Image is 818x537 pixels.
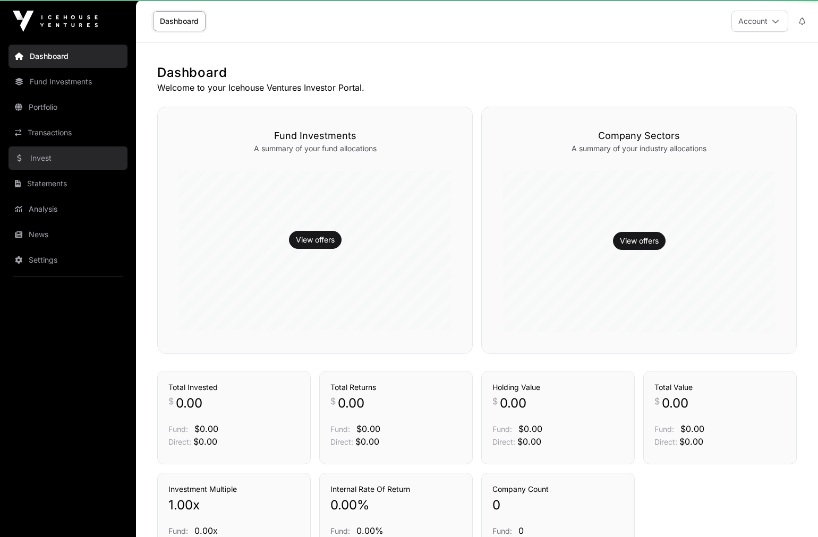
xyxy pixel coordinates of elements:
span: % [357,497,370,514]
a: Statements [8,172,127,195]
a: News [8,223,127,246]
span: Fund: [330,425,350,434]
span: Direct: [492,437,515,446]
span: $ [492,395,498,408]
span: 0.00 [662,395,688,412]
span: $ [654,395,660,408]
span: $0.00 [194,423,218,434]
a: View offers [620,236,659,246]
h3: Total Value [654,382,786,393]
p: A summary of your fund allocations [179,143,451,154]
a: Dashboard [153,11,206,31]
span: Fund: [492,526,512,535]
span: $0.00 [518,423,542,434]
span: 0.00 [338,395,364,412]
span: Direct: [654,437,677,446]
a: Fund Investments [8,70,127,93]
span: 0 [492,497,500,514]
h3: Investment Multiple [168,484,300,495]
h3: Company Count [492,484,624,495]
span: 0.00 [500,395,526,412]
span: Fund: [492,425,512,434]
span: Fund: [168,526,188,535]
p: A summary of your industry allocations [503,143,775,154]
iframe: Chat Widget [765,486,818,537]
p: Welcome to your Icehouse Ventures Investor Portal. [157,81,797,94]
h3: Holding Value [492,382,624,393]
span: 0.00% [356,525,384,536]
span: $0.00 [355,436,379,447]
a: Analysis [8,197,127,221]
span: $0.00 [193,436,217,447]
span: 0.00 [176,395,202,412]
span: 1.00 [168,497,193,514]
button: View offers [289,231,342,249]
span: $0.00 [356,423,380,434]
button: View offers [613,232,666,250]
a: View offers [296,235,335,245]
a: Dashboard [8,45,127,68]
h3: Total Invested [168,382,300,393]
h3: Fund Investments [179,128,451,143]
span: $0.00 [679,436,703,447]
span: Direct: [330,437,353,446]
span: 0.00x [194,525,218,536]
span: Fund: [654,425,674,434]
a: Settings [8,248,127,272]
h3: Internal Rate Of Return [330,484,462,495]
h1: Dashboard [157,64,797,81]
span: $0.00 [517,436,541,447]
h3: Total Returns [330,382,462,393]
a: Invest [8,146,127,170]
span: $0.00 [680,423,704,434]
span: 0.00 [330,497,357,514]
span: Fund: [330,526,350,535]
span: x [193,497,200,514]
button: Account [731,11,788,32]
a: Portfolio [8,96,127,119]
a: Transactions [8,121,127,144]
h3: Company Sectors [503,128,775,143]
span: 0 [518,525,524,536]
span: Fund: [168,425,188,434]
span: Direct: [168,437,191,446]
img: Icehouse Ventures Logo [13,11,98,32]
span: $ [330,395,336,408]
span: $ [168,395,174,408]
